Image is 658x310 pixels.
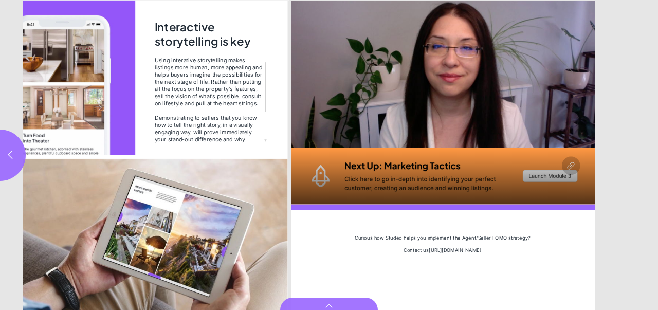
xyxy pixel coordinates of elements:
div: Demonstrating to sellers that you know how to tell the right story, in a visually engaging way, w... [155,114,264,157]
div: Using interative storytelling makes listings more human, more appealing and helps buyers imagine ... [155,57,264,107]
a: [URL][DOMAIN_NAME] [429,247,482,252]
div: Curious how Studeo helps you implement the Agent/Seller FOMO strategy? [323,234,563,241]
h2: Interactive storytelling is key [155,19,265,50]
div: Contact us [323,247,563,253]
